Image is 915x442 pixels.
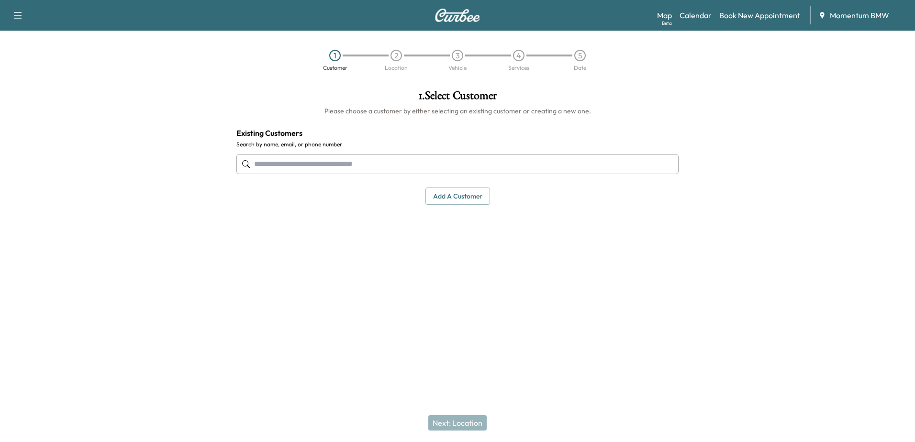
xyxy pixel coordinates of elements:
img: Curbee Logo [435,9,480,22]
div: Beta [662,20,672,27]
div: Vehicle [448,65,467,71]
span: Momentum BMW [830,10,889,21]
div: Customer [323,65,347,71]
div: Services [508,65,529,71]
h1: 1 . Select Customer [236,90,679,106]
button: Add a customer [425,188,490,205]
a: Calendar [680,10,712,21]
label: Search by name, email, or phone number [236,141,679,148]
a: Book New Appointment [719,10,800,21]
div: 2 [391,50,402,61]
h4: Existing Customers [236,127,679,139]
div: 5 [574,50,586,61]
div: Location [385,65,408,71]
div: Date [574,65,586,71]
div: 4 [513,50,524,61]
div: 1 [329,50,341,61]
div: 3 [452,50,463,61]
a: MapBeta [657,10,672,21]
h6: Please choose a customer by either selecting an existing customer or creating a new one. [236,106,679,116]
